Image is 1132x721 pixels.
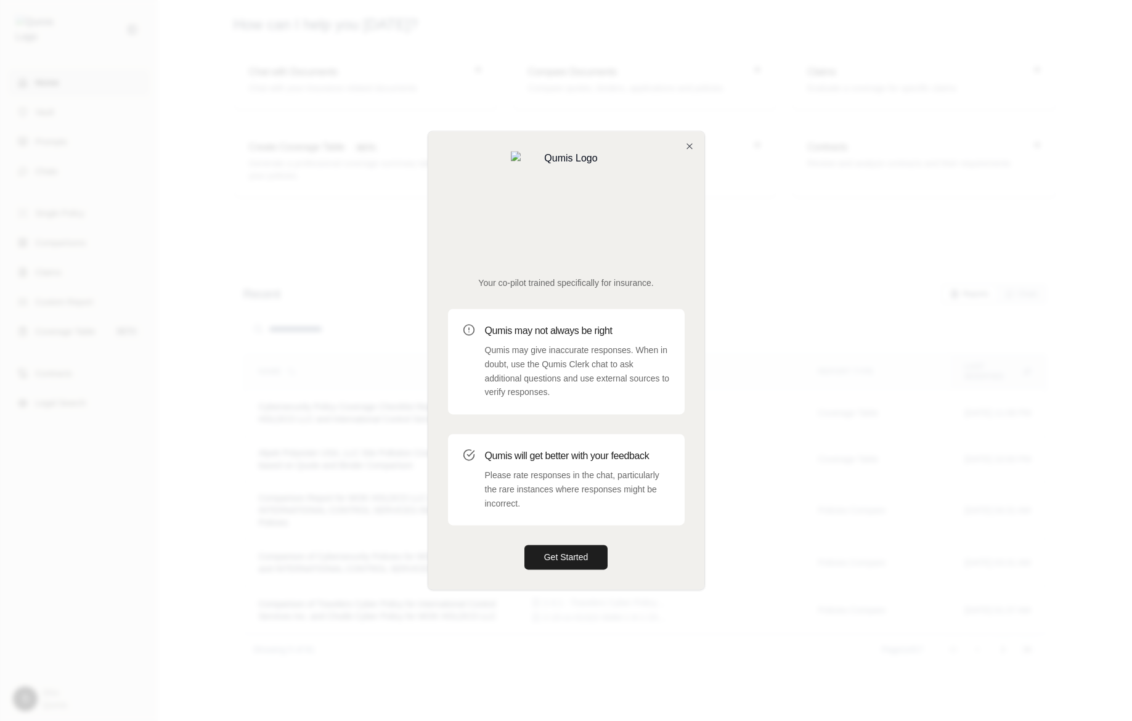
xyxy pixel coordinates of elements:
[448,277,685,289] p: Your co-pilot trained specifically for insurance.
[485,468,670,510] p: Please rate responses in the chat, particularly the rare instances where responses might be incor...
[485,343,670,399] p: Qumis may give inaccurate responses. When in doubt, use the Qumis Clerk chat to ask additional qu...
[485,449,670,463] h3: Qumis will get better with your feedback
[524,545,608,570] button: Get Started
[485,324,670,338] h3: Qumis may not always be right
[511,151,622,262] img: Qumis Logo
